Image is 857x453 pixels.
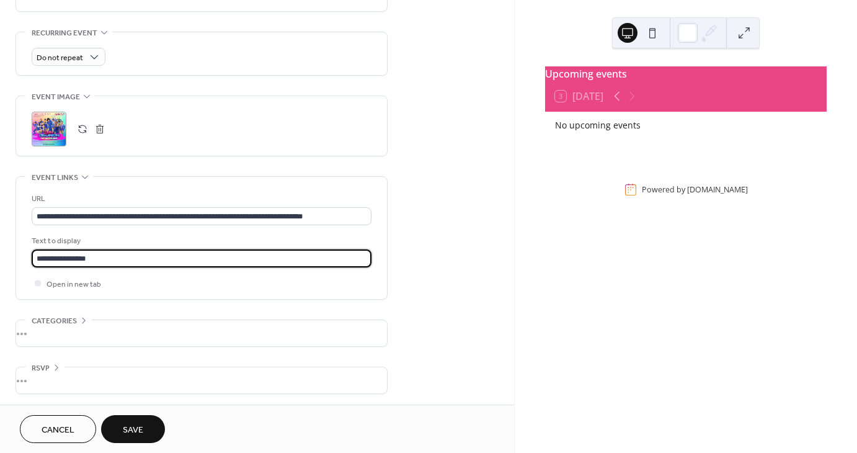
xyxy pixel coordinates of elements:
[42,424,74,437] span: Cancel
[47,278,101,291] span: Open in new tab
[32,112,66,146] div: ;
[545,66,827,81] div: Upcoming events
[32,91,80,104] span: Event image
[32,27,97,40] span: Recurring event
[32,235,369,248] div: Text to display
[123,424,143,437] span: Save
[32,171,78,184] span: Event links
[555,119,817,131] div: No upcoming events
[32,362,50,375] span: RSVP
[101,415,165,443] button: Save
[20,415,96,443] button: Cancel
[16,320,387,346] div: •••
[32,192,369,205] div: URL
[32,315,77,328] span: Categories
[687,184,748,195] a: [DOMAIN_NAME]
[16,367,387,393] div: •••
[642,184,748,195] div: Powered by
[37,51,83,65] span: Do not repeat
